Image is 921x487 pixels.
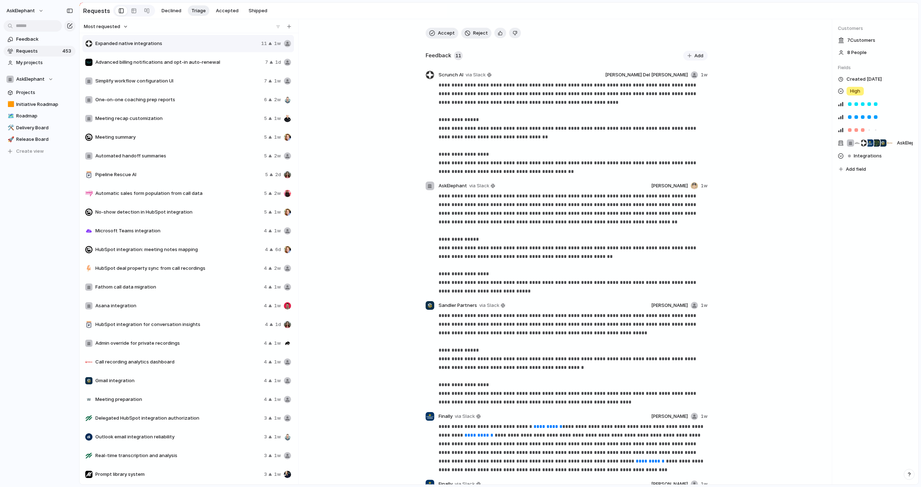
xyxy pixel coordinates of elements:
[264,415,267,422] span: 3
[16,89,73,96] span: Projects
[264,396,267,403] span: 4
[264,96,267,103] span: 6
[158,5,185,16] button: Declined
[683,51,708,61] button: Add
[701,182,708,189] span: 1w
[426,52,451,60] h2: Feedback
[95,302,261,309] span: Asana integration
[16,136,73,143] span: Release Board
[838,165,867,174] button: Add field
[264,283,267,291] span: 4
[439,71,463,79] span: Scrunch AI
[95,452,261,459] span: Real-time transcription and analysis
[95,171,262,178] span: Pipeline Rescue AI
[249,7,267,14] span: Shipped
[274,134,281,141] span: 1w
[274,96,281,103] span: 2w
[245,5,271,16] button: Shipped
[4,146,76,157] button: Create view
[84,23,120,30] span: Most requested
[468,182,496,190] a: via Slack
[4,57,76,68] a: My projects
[274,283,281,291] span: 1w
[438,30,455,37] span: Accept
[274,152,281,160] span: 2w
[16,76,45,83] span: AskElephant
[265,321,268,328] span: 4
[62,48,73,55] span: 453
[4,134,76,145] a: 🚀Release Board
[4,99,76,110] a: 🟧Initiative Roadmap
[95,283,261,291] span: Fathom call data migration
[6,112,14,120] button: 🗺️
[16,36,73,43] span: Feedback
[605,71,688,79] span: [PERSON_NAME] Del [PERSON_NAME]
[95,134,261,141] span: Meeting summary
[274,40,281,47] span: 1w
[4,122,76,133] a: 🛠️Delivery Board
[274,190,281,197] span: 2w
[264,377,267,384] span: 4
[261,40,267,47] span: 11
[275,246,281,253] span: 6d
[473,30,488,37] span: Reject
[264,433,267,441] span: 3
[95,340,261,347] span: Admin override for private recordings
[95,209,261,216] span: No-show detection in HubSpot integration
[274,265,281,272] span: 2w
[162,7,181,14] span: Declined
[461,28,491,39] button: Reject
[95,77,261,85] span: Simplify workflow configuration UI
[464,71,493,79] a: via Slack
[95,433,261,441] span: Outlook email integration reliability
[275,321,281,328] span: 1d
[274,77,281,85] span: 1w
[264,209,267,216] span: 5
[95,152,261,160] span: Automated handoff summaries
[274,433,281,441] span: 1w
[854,152,882,160] span: Integrations
[701,71,708,79] span: 1w
[466,71,486,79] span: via Slack
[439,302,477,309] span: Sandler Partners
[3,5,47,17] button: AskElephant
[16,101,73,108] span: Initiative Roadmap
[426,28,458,39] button: Accept
[274,227,281,234] span: 1w
[274,302,281,309] span: 1w
[274,471,281,478] span: 1w
[6,124,14,131] button: 🛠️
[4,111,76,121] a: 🗺️Roadmap
[83,6,110,15] h2: Requests
[4,46,76,57] a: Requests453
[847,76,882,83] span: Created [DATE]
[95,415,261,422] span: Delegated HubSpot integration authorization
[274,209,281,216] span: 1w
[264,302,267,309] span: 4
[275,59,281,66] span: 1d
[4,34,76,45] a: Feedback
[16,59,73,66] span: My projects
[95,96,261,103] span: One-on-one coaching prep reports
[439,182,467,189] span: AskElephant
[694,52,703,59] span: Add
[264,340,267,347] span: 4
[95,227,261,234] span: Microsoft Teams integration
[838,25,913,32] span: Customers
[95,377,261,384] span: Gmail integration
[95,265,261,272] span: HubSpot deal property sync from call recordings
[95,471,261,478] span: Prompt library system
[95,115,261,122] span: Meeting recap customization
[479,302,499,309] span: via Slack
[95,358,261,366] span: Call recording analytics dashboard
[8,124,13,132] div: 🛠️
[83,22,129,31] button: Most requested
[275,171,281,178] span: 2d
[95,40,258,47] span: Expanded native integrations
[8,100,13,108] div: 🟧
[274,396,281,403] span: 1w
[850,88,860,95] span: High
[847,49,867,56] span: 8 People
